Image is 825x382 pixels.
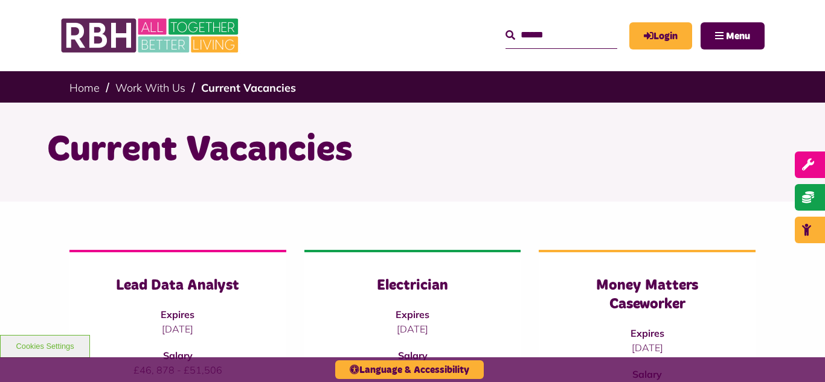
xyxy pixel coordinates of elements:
[94,276,262,295] h3: Lead Data Analyst
[47,127,778,174] h1: Current Vacancies
[60,12,242,59] img: RBH
[163,349,193,361] strong: Salary
[335,360,484,379] button: Language & Accessibility
[396,308,429,320] strong: Expires
[329,322,497,336] p: [DATE]
[506,22,617,48] input: Search
[329,276,497,295] h3: Electrician
[701,22,765,49] button: Navigation
[94,322,262,336] p: [DATE]
[161,308,194,320] strong: Expires
[69,81,100,95] a: Home
[563,340,731,355] p: [DATE]
[563,276,731,314] h3: Money Matters Caseworker
[726,31,750,41] span: Menu
[629,22,692,49] a: MyRBH
[631,327,664,339] strong: Expires
[398,349,428,361] strong: Salary
[201,81,296,95] a: Current Vacancies
[771,328,825,382] iframe: Netcall Web Assistant for live chat
[115,81,185,95] a: Work With Us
